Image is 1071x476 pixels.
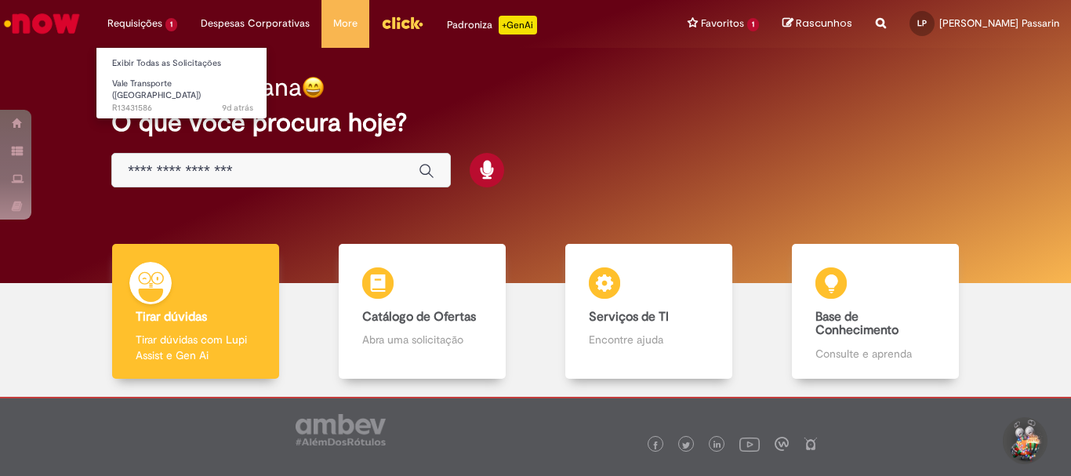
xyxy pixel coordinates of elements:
[136,309,207,325] b: Tirar dúvidas
[302,76,325,99] img: happy-face.png
[136,332,255,363] p: Tirar dúvidas com Lupi Assist e Gen Ai
[535,244,762,380] a: Serviços de TI Encontre ajuda
[747,18,759,31] span: 1
[589,309,669,325] b: Serviços de TI
[589,332,708,347] p: Encontre ajuda
[775,437,789,451] img: logo_footer_workplace.png
[112,102,253,114] span: R13431586
[222,102,253,114] time: 20/08/2025 10:36:11
[333,16,358,31] span: More
[381,11,423,35] img: click_logo_yellow_360x200.png
[804,437,818,451] img: logo_footer_naosei.png
[796,16,852,31] span: Rascunhos
[739,434,760,454] img: logo_footer_youtube.png
[362,332,481,347] p: Abra uma solicitação
[2,8,82,39] img: ServiceNow
[701,16,744,31] span: Favoritos
[815,309,899,339] b: Base de Conhecimento
[82,244,309,380] a: Tirar dúvidas Tirar dúvidas com Lupi Assist e Gen Ai
[96,75,269,109] a: Aberto R13431586 : Vale Transporte (VT)
[296,414,386,445] img: logo_footer_ambev_rotulo_gray.png
[782,16,852,31] a: Rascunhos
[309,244,535,380] a: Catálogo de Ofertas Abra uma solicitação
[815,346,935,362] p: Consulte e aprenda
[96,55,269,72] a: Exibir Todas as Solicitações
[713,441,721,450] img: logo_footer_linkedin.png
[447,16,537,35] div: Padroniza
[939,16,1059,30] span: [PERSON_NAME] Passarin
[222,102,253,114] span: 9d atrás
[107,16,162,31] span: Requisições
[362,309,476,325] b: Catálogo de Ofertas
[682,441,690,449] img: logo_footer_twitter.png
[917,18,927,28] span: LP
[96,47,267,119] ul: Requisições
[762,244,989,380] a: Base de Conhecimento Consulte e aprenda
[165,18,177,31] span: 1
[499,16,537,35] p: +GenAi
[201,16,310,31] span: Despesas Corporativas
[652,441,659,449] img: logo_footer_facebook.png
[1000,417,1047,464] button: Iniciar Conversa de Suporte
[112,78,201,102] span: Vale Transporte ([GEOGRAPHIC_DATA])
[111,109,960,136] h2: O que você procura hoje?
